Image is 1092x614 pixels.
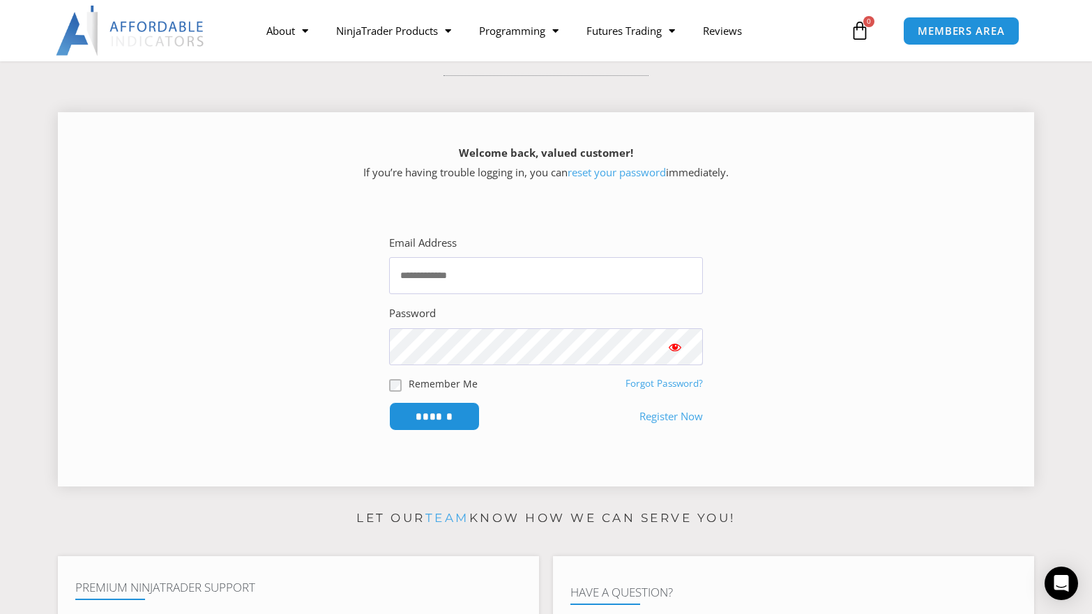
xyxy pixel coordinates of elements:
[639,407,703,427] a: Register Now
[409,376,478,391] label: Remember Me
[459,146,633,160] strong: Welcome back, valued customer!
[572,15,689,47] a: Futures Trading
[570,585,1017,599] h4: Have A Question?
[425,511,469,525] a: team
[82,144,1010,183] p: If you’re having trouble logging in, you can immediately.
[252,15,847,47] nav: Menu
[903,17,1019,45] a: MEMBERS AREA
[75,581,522,594] h4: Premium NinjaTrader Support
[56,6,206,56] img: LogoAI | Affordable Indicators – NinjaTrader
[647,328,703,365] button: Show password
[1045,567,1078,600] div: Open Intercom Messenger
[689,15,756,47] a: Reviews
[625,377,703,390] a: Forgot Password?
[252,15,322,47] a: About
[389,233,457,253] label: Email Address
[918,26,1005,36] span: MEMBERS AREA
[58,507,1034,530] p: Let our know how we can serve you!
[863,16,874,27] span: 0
[829,10,890,51] a: 0
[465,15,572,47] a: Programming
[389,304,436,323] label: Password
[568,165,666,179] a: reset your password
[322,15,465,47] a: NinjaTrader Products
